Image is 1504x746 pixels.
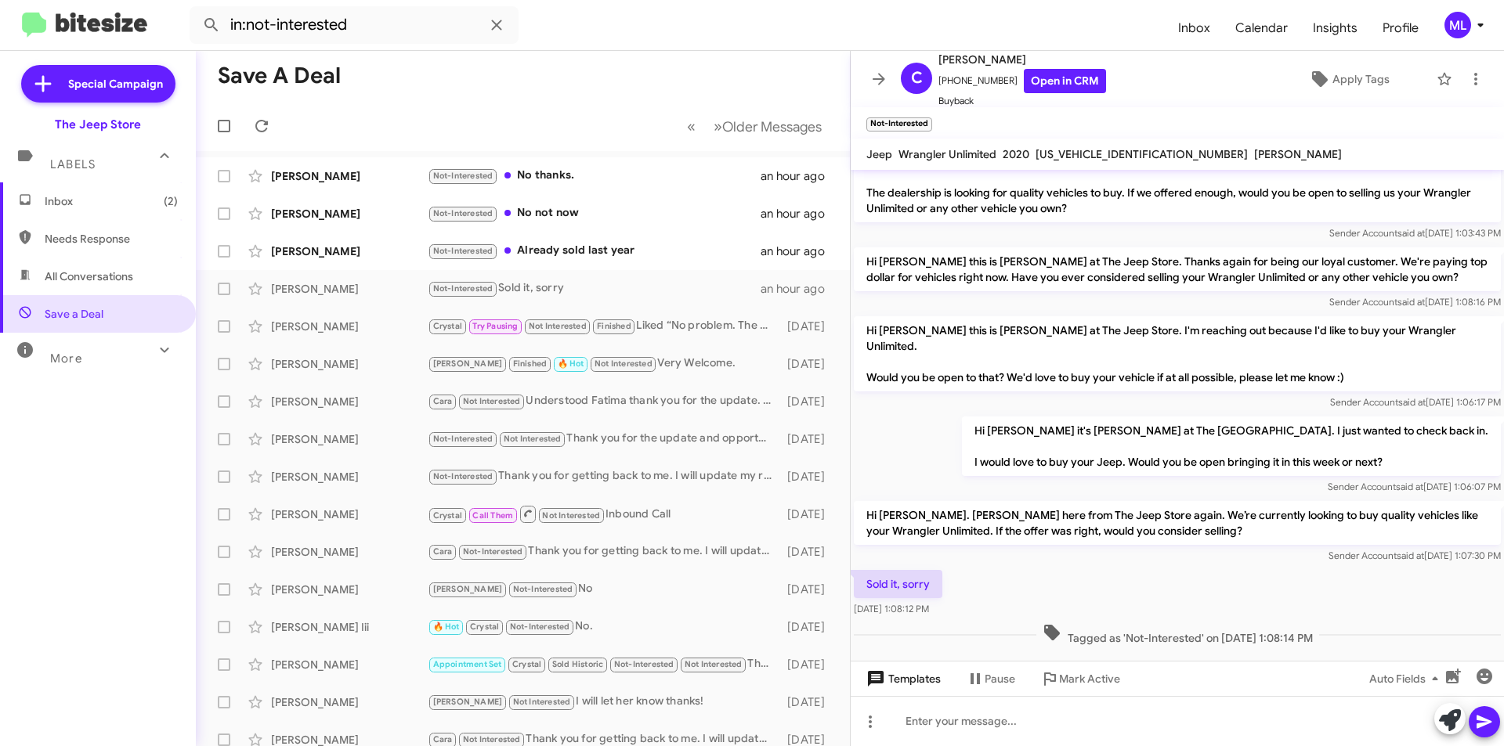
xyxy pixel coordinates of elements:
[1166,5,1223,51] a: Inbox
[761,281,837,297] div: an hour ago
[898,147,996,161] span: Wrangler Unlimited
[428,392,779,410] div: Understood Fatima thank you for the update. When you are ready please do not hesitate to reach us...
[953,665,1028,693] button: Pause
[779,469,837,485] div: [DATE]
[433,510,462,521] span: Crystal
[271,206,428,222] div: [PERSON_NAME]
[1328,481,1501,492] span: Sender Account [DATE] 1:06:07 PM
[687,117,696,136] span: «
[1329,550,1501,561] span: Sender Account [DATE] 1:07:30 PM
[433,283,493,294] span: Not-Interested
[45,231,178,247] span: Needs Response
[1330,396,1501,408] span: Sender Account [DATE] 1:06:17 PM
[854,247,1501,291] p: Hi [PERSON_NAME] this is [PERSON_NAME] at The Jeep Store. Thanks again for being our loyal custom...
[1059,665,1120,693] span: Mark Active
[428,580,779,598] div: No
[714,117,722,136] span: »
[433,171,493,181] span: Not-Interested
[704,110,831,142] button: Next
[866,147,892,161] span: Jeep
[428,167,761,185] div: No thanks.
[779,394,837,409] div: [DATE]
[433,697,503,707] span: [PERSON_NAME]
[428,655,779,673] div: Thank you for getting back to me. I will update my records.
[513,697,571,707] span: Not Interested
[504,434,562,444] span: Not Interested
[779,319,837,334] div: [DATE]
[779,657,837,672] div: [DATE]
[472,510,513,521] span: Call Them
[271,243,428,259] div: [PERSON_NAME]
[854,603,929,614] span: [DATE] 1:08:12 PM
[1028,665,1133,693] button: Mark Active
[271,356,428,372] div: [PERSON_NAME]
[854,501,1501,545] p: Hi [PERSON_NAME]. [PERSON_NAME] here from The Jeep Store again. We’re currently looking to buy qu...
[164,193,178,209] span: (2)
[854,147,1501,222] p: Hi [PERSON_NAME] this is [PERSON_NAME], Sales Manager at The Jeep Store. Thanks for being our loy...
[1397,296,1425,308] span: said at
[428,430,779,448] div: Thank you for the update and opportunity . have a great day.
[558,359,584,369] span: 🔥 Hot
[678,110,831,142] nav: Page navigation example
[854,316,1501,391] p: Hi [PERSON_NAME] this is [PERSON_NAME] at The Jeep Store. I'm reaching out because I'd like to bu...
[597,321,631,331] span: Finished
[1254,147,1342,161] span: [PERSON_NAME]
[428,279,761,297] div: Sold it, sorry
[433,208,493,218] span: Not-Interested
[854,570,942,598] p: Sold it, sorry
[428,504,779,524] div: Inbound Call
[1003,147,1029,161] span: 2020
[866,117,932,132] small: Not-Interested
[552,659,604,669] span: Sold Historic
[779,619,837,635] div: [DATE]
[428,204,761,222] div: No not now
[1300,5,1370,51] a: Insights
[470,622,499,632] span: Crystal
[68,76,163,92] span: Special Campaign
[45,268,133,284] span: All Conversations
[1036,623,1319,646] span: Tagged as 'Not-Interested' on [DATE] 1:08:14 PM
[1397,227,1425,239] span: said at
[985,665,1015,693] span: Pause
[529,321,587,331] span: Not Interested
[271,394,428,409] div: [PERSON_NAME]
[428,467,779,485] div: Thank you for getting back to me. I will update my records.
[433,246,493,256] span: Not-Interested
[21,65,175,103] a: Special Campaign
[1444,12,1471,38] div: ML
[510,622,570,632] span: Not-Interested
[271,619,428,635] div: [PERSON_NAME] Iii
[45,306,103,322] span: Save a Deal
[271,469,428,485] div: [PERSON_NAME]
[962,416,1501,476] p: Hi [PERSON_NAME] it's [PERSON_NAME] at The [GEOGRAPHIC_DATA]. I just wanted to check back in. I w...
[1431,12,1487,38] button: ML
[938,93,1106,109] span: Buyback
[761,243,837,259] div: an hour ago
[463,396,521,406] span: Not Interested
[1369,665,1444,693] span: Auto Fields
[595,359,653,369] span: Not Interested
[779,431,837,447] div: [DATE]
[1268,65,1429,93] button: Apply Tags
[433,659,502,669] span: Appointment Set
[433,584,503,594] span: [PERSON_NAME]
[678,110,705,142] button: Previous
[779,694,837,710] div: [DATE]
[433,734,453,744] span: Cara
[463,734,521,744] span: Not Interested
[1357,665,1457,693] button: Auto Fields
[1223,5,1300,51] a: Calendar
[433,396,453,406] span: Cara
[1036,147,1248,161] span: [US_VEHICLE_IDENTIFICATION_NUMBER]
[433,546,453,557] span: Cara
[271,582,428,597] div: [PERSON_NAME]
[761,168,837,184] div: an hour ago
[271,506,428,522] div: [PERSON_NAME]
[428,355,779,373] div: Very Welcome.
[722,118,822,135] span: Older Messages
[50,351,82,366] span: More
[428,693,779,711] div: I will let her know thanks!
[271,168,428,184] div: [PERSON_NAME]
[271,657,428,672] div: [PERSON_NAME]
